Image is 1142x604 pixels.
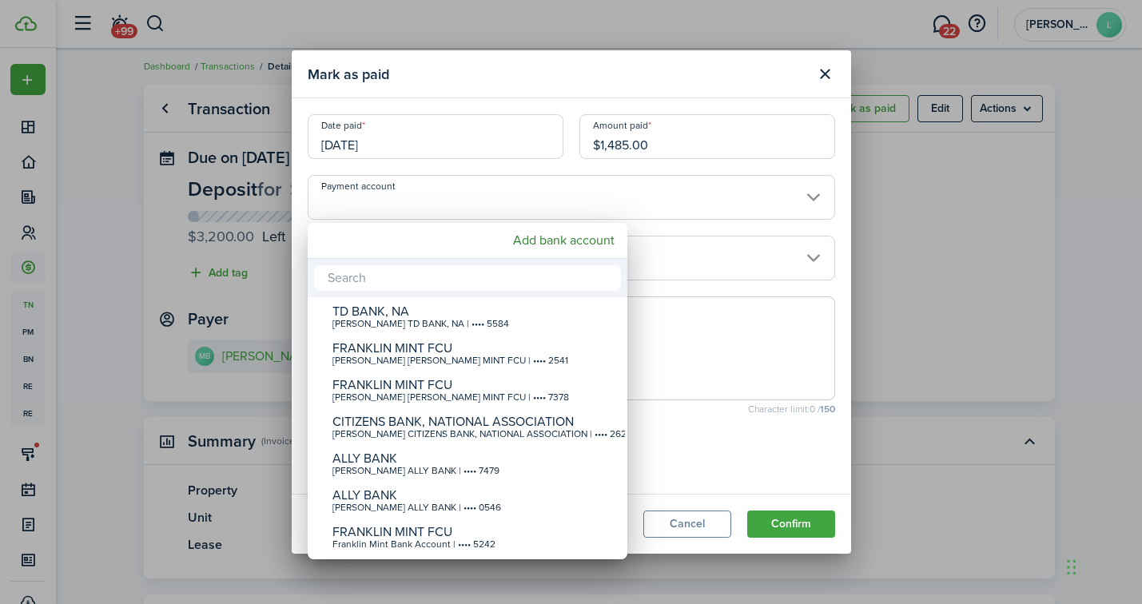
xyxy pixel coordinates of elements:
[332,341,615,356] div: FRANKLIN MINT FCU
[332,539,615,550] div: Franklin Mint Bank Account | •••• 5242
[332,378,615,392] div: FRANKLIN MINT FCU
[332,392,615,403] div: [PERSON_NAME] [PERSON_NAME] MINT FCU | •••• 7378
[332,503,615,514] div: [PERSON_NAME] ALLY BANK | •••• 0546
[332,356,615,367] div: [PERSON_NAME] [PERSON_NAME] MINT FCU | •••• 2541
[332,319,615,330] div: [PERSON_NAME] TD BANK, NA | •••• 5584
[332,488,615,503] div: ALLY BANK
[332,304,615,319] div: TD BANK, NA
[332,451,615,466] div: ALLY BANK
[507,226,621,255] mbsc-button: Add bank account
[332,466,615,477] div: [PERSON_NAME] ALLY BANK | •••• 7479
[332,525,615,539] div: FRANKLIN MINT FCU
[314,265,621,291] input: Search
[332,429,615,440] div: [PERSON_NAME] CITIZENS BANK, NATIONAL ASSOCIATION | •••• 2627
[332,415,615,429] div: CITIZENS BANK, NATIONAL ASSOCIATION
[308,297,627,559] mbsc-wheel: Payment account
